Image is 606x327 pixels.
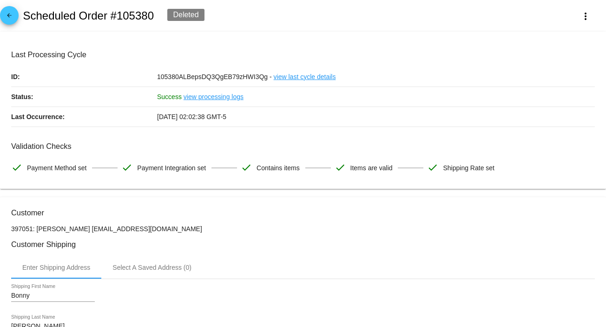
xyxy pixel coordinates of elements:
div: Select A Saved Address (0) [112,264,191,271]
div: Enter Shipping Address [22,264,90,271]
span: Payment Method set [27,158,86,178]
span: Contains items [257,158,300,178]
mat-icon: arrow_back [4,12,15,23]
span: Items are valid [350,158,393,178]
span: 105380ALBepsDQ3QgEB79zHWI3Qg - [157,73,272,80]
h3: Last Processing Cycle [11,50,595,59]
span: Shipping Rate set [443,158,494,178]
mat-icon: check [121,162,132,173]
mat-icon: check [427,162,438,173]
span: Payment Integration set [137,158,206,178]
mat-icon: check [335,162,346,173]
p: ID: [11,67,157,87]
mat-icon: check [11,162,22,173]
mat-icon: check [241,162,252,173]
p: Last Occurrence: [11,107,157,127]
span: Success [157,93,182,100]
p: 397051: [PERSON_NAME] [EMAIL_ADDRESS][DOMAIN_NAME] [11,225,595,233]
input: Shipping First Name [11,292,95,300]
h3: Validation Checks [11,142,595,151]
p: Status: [11,87,157,107]
span: [DATE] 02:02:38 GMT-5 [157,113,226,120]
h3: Customer [11,208,595,217]
h3: Customer Shipping [11,240,595,249]
h2: Scheduled Order #105380 [23,9,154,22]
a: view last cycle details [274,67,336,87]
mat-icon: more_vert [580,11,591,22]
div: Deleted [167,9,204,21]
a: view processing logs [184,87,244,107]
